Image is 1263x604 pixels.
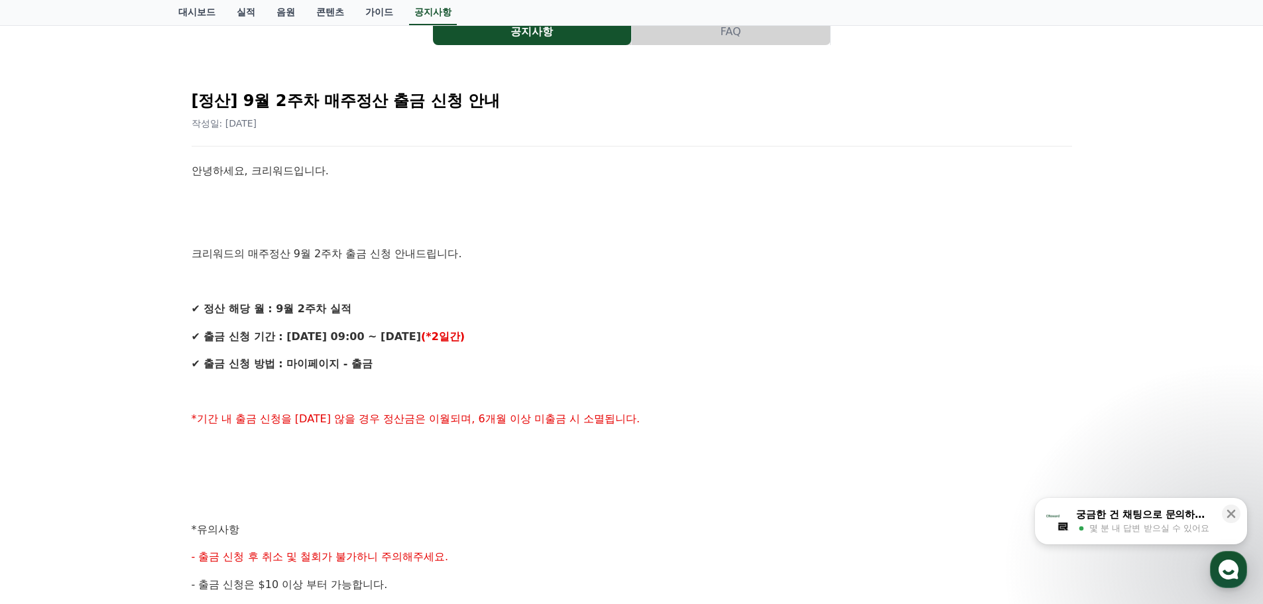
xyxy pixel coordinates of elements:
span: 작성일: [DATE] [192,118,257,129]
strong: ✔ 정산 해당 월 : 9월 2주차 실적 [192,302,351,315]
a: 대화 [88,420,171,453]
strong: (*2일간) [421,330,465,343]
span: 설정 [205,440,221,451]
span: 홈 [42,440,50,451]
button: FAQ [632,19,830,45]
span: *유의사항 [192,523,239,536]
p: 크리워드의 매주정산 9월 2주차 출금 신청 안내드립니다. [192,245,1072,263]
button: 공지사항 [433,19,631,45]
a: 홈 [4,420,88,453]
h2: [정산] 9월 2주차 매주정산 출금 신청 안내 [192,90,1072,111]
span: 대화 [121,441,137,452]
a: FAQ [632,19,831,45]
a: 설정 [171,420,255,453]
strong: ✔ 출금 신청 방법 : 마이페이지 - 출금 [192,357,373,370]
span: *기간 내 출금 신청을 [DATE] 않을 경우 정산금은 이월되며, 6개월 이상 미출금 시 소멸됩니다. [192,412,640,425]
p: 안녕하세요, 크리워드입니다. [192,162,1072,180]
a: 공지사항 [433,19,632,45]
span: - 출금 신청 후 취소 및 철회가 불가하니 주의해주세요. [192,550,449,563]
span: - 출금 신청은 $10 이상 부터 가능합니다. [192,578,388,591]
strong: ✔ 출금 신청 기간 : [DATE] 09:00 ~ [DATE] [192,330,421,343]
